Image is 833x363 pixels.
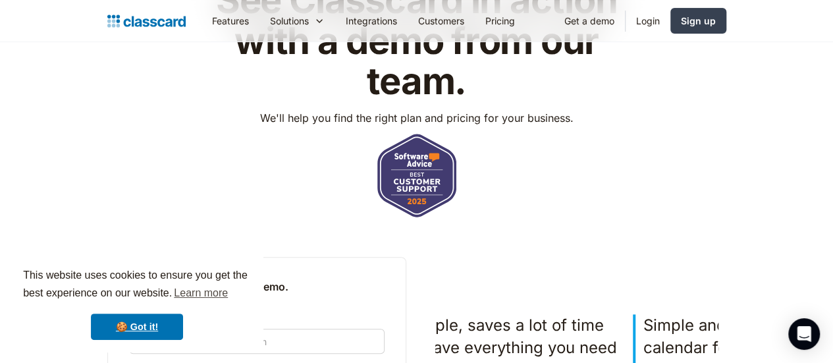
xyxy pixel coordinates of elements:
[788,318,820,350] div: Open Intercom Messenger
[107,12,186,30] a: Logo
[172,283,230,303] a: learn more about cookies
[475,6,525,36] a: Pricing
[681,14,716,28] div: Sign up
[626,6,670,36] a: Login
[260,110,574,126] p: We'll help you find the right plan and pricing for your business.
[335,6,408,36] a: Integrations
[408,6,475,36] a: Customers
[23,267,251,303] span: This website uses cookies to ensure you get the best experience on our website.
[259,6,335,36] div: Solutions
[202,6,259,36] a: Features
[11,255,263,352] div: cookieconsent
[270,14,309,28] div: Solutions
[554,6,625,36] a: Get a demo
[670,8,726,34] a: Sign up
[91,314,183,340] a: dismiss cookie message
